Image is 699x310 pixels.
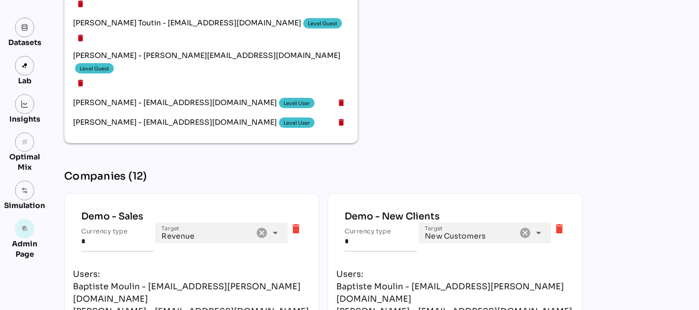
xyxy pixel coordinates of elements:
div: Level User [284,119,310,127]
i: grain [21,139,28,146]
i: admin_panel_settings [21,225,28,232]
img: data.svg [21,24,28,31]
div: Demo - Sales [81,210,302,223]
img: graph.svg [21,100,28,108]
div: Level Guest [80,65,109,72]
i: arrow_drop_down [269,227,281,239]
div: Admin Page [4,239,45,259]
img: lab.svg [21,62,28,69]
span: New Customers [425,231,486,241]
span: [PERSON_NAME] - [PERSON_NAME][EMAIL_ADDRESS][DOMAIN_NAME] [73,50,349,76]
div: Simulation [4,200,45,211]
div: Baptiste Moulin - [EMAIL_ADDRESS][PERSON_NAME][DOMAIN_NAME] [336,281,574,305]
i: delete [76,34,85,42]
i: delete [553,223,566,235]
img: settings.svg [21,187,28,194]
input: Currency type [81,223,154,252]
span: [PERSON_NAME] Toutin - [EMAIL_ADDRESS][DOMAIN_NAME] [73,16,349,31]
div: Users: [336,268,574,281]
span: Revenue [161,231,195,241]
div: Level Guest [308,20,337,27]
span: [PERSON_NAME] - [EMAIL_ADDRESS][DOMAIN_NAME] [73,115,334,130]
div: Baptiste Moulin - [EMAIL_ADDRESS][PERSON_NAME][DOMAIN_NAME] [73,281,310,305]
div: Demo - New Clients [345,210,566,223]
div: Lab [13,76,36,86]
div: Level User [284,99,310,107]
div: Insights [9,114,40,124]
i: Clear [256,227,268,239]
i: delete [337,118,346,127]
i: arrow_drop_down [532,227,545,239]
i: delete [76,79,85,87]
div: Optimal Mix [4,152,45,172]
div: Datasets [8,37,41,48]
input: Currency type [345,223,417,252]
i: delete [337,98,346,107]
i: Clear [519,227,531,239]
div: Companies (12) [64,168,668,185]
i: delete [290,223,302,235]
div: Users: [73,268,310,281]
span: [PERSON_NAME] - [EMAIL_ADDRESS][DOMAIN_NAME] [73,96,334,110]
